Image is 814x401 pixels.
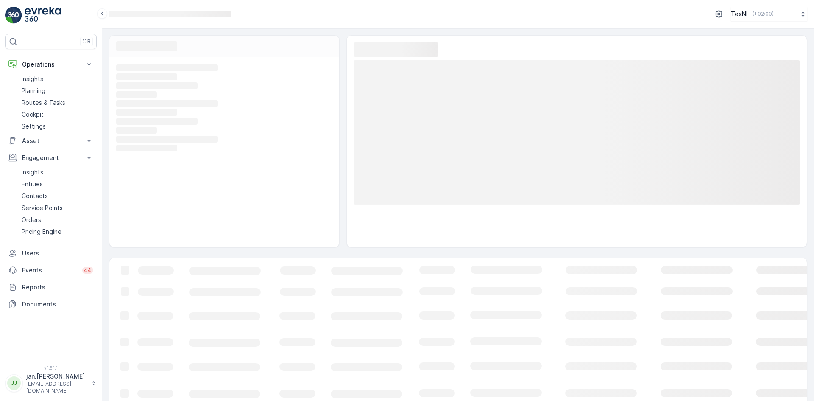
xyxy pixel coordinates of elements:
[5,7,22,24] img: logo
[18,109,97,121] a: Cockpit
[22,204,63,212] p: Service Points
[26,381,87,394] p: [EMAIL_ADDRESS][DOMAIN_NAME]
[22,87,45,95] p: Planning
[18,85,97,97] a: Planning
[7,376,21,390] div: JJ
[22,216,41,224] p: Orders
[22,110,44,119] p: Cockpit
[22,75,43,83] p: Insights
[25,7,61,24] img: logo_light-DOdMpM7g.png
[22,283,93,292] p: Reports
[22,154,80,162] p: Engagement
[18,73,97,85] a: Insights
[22,60,80,69] p: Operations
[22,168,43,177] p: Insights
[22,122,46,131] p: Settings
[26,372,87,381] p: jan.[PERSON_NAME]
[5,245,97,262] a: Users
[18,178,97,190] a: Entities
[5,132,97,149] button: Asset
[18,190,97,202] a: Contacts
[5,296,97,313] a: Documents
[5,262,97,279] a: Events44
[5,372,97,394] button: JJjan.[PERSON_NAME][EMAIL_ADDRESS][DOMAIN_NAME]
[22,300,93,308] p: Documents
[731,10,749,18] p: TexNL
[22,98,65,107] p: Routes & Tasks
[22,227,61,236] p: Pricing Engine
[22,249,93,258] p: Users
[82,38,91,45] p: ⌘B
[731,7,807,21] button: TexNL(+02:00)
[22,266,77,275] p: Events
[18,121,97,132] a: Settings
[5,365,97,370] span: v 1.51.1
[22,192,48,200] p: Contacts
[18,214,97,226] a: Orders
[84,267,92,274] p: 44
[18,166,97,178] a: Insights
[5,279,97,296] a: Reports
[18,97,97,109] a: Routes & Tasks
[18,202,97,214] a: Service Points
[22,137,80,145] p: Asset
[5,149,97,166] button: Engagement
[18,226,97,238] a: Pricing Engine
[5,56,97,73] button: Operations
[753,11,774,17] p: ( +02:00 )
[22,180,43,188] p: Entities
